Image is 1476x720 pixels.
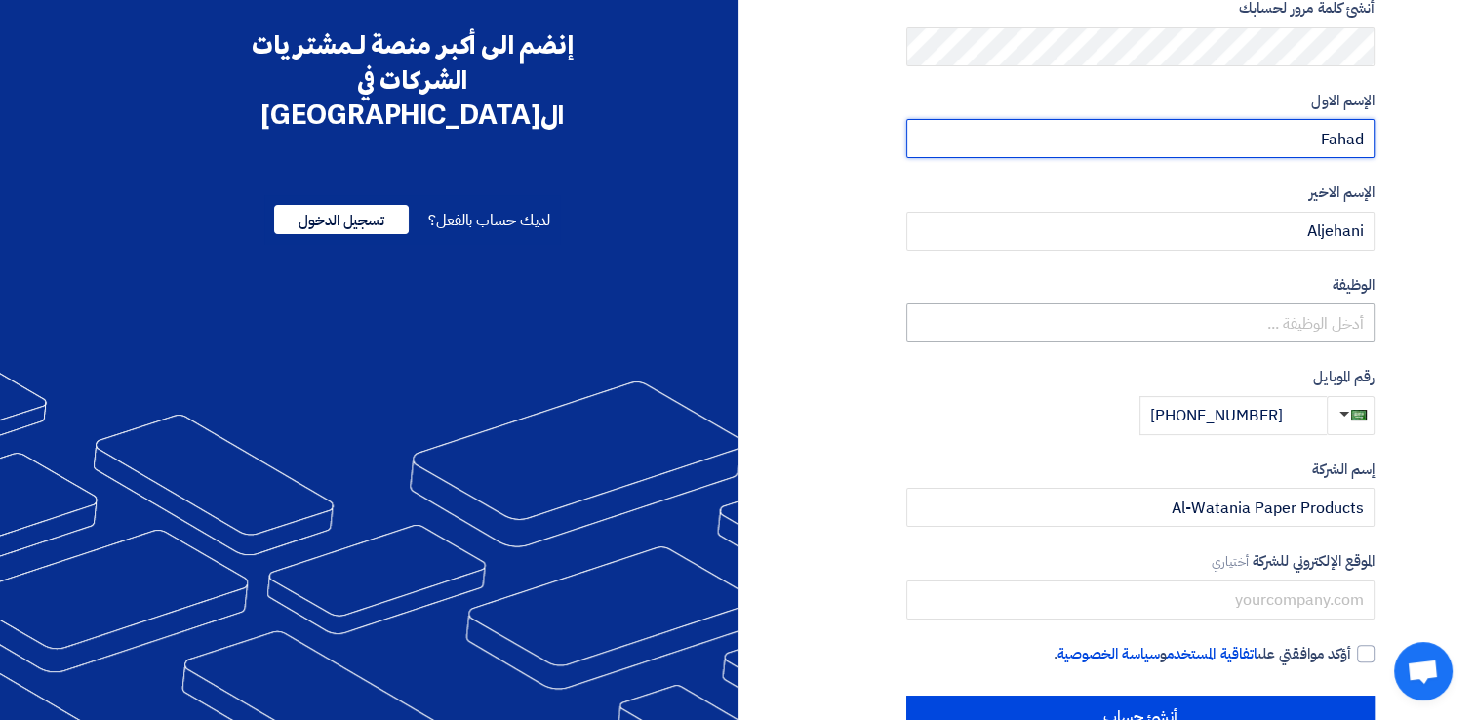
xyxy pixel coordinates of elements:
span: تسجيل الدخول [274,205,409,234]
input: أدخل إسم الشركة ... [906,488,1375,527]
span: أؤكد موافقتي على و . [1054,643,1351,665]
a: اتفاقية المستخدم [1167,643,1257,664]
div: Open chat [1394,642,1453,700]
input: أدخل الإسم الاول ... [906,119,1375,158]
input: أدخل الوظيفة ... [906,303,1375,342]
div: إنضم الى أكبر منصة لـمشتريات الشركات في ال[GEOGRAPHIC_DATA] [218,27,608,133]
input: yourcompany.com [906,580,1375,620]
input: أدخل رقم الموبايل ... [1139,396,1327,435]
label: إسم الشركة [906,459,1375,481]
span: أختياري [1212,552,1249,571]
label: رقم الموبايل [906,366,1375,388]
a: تسجيل الدخول [274,209,409,232]
label: الموقع الإلكتروني للشركة [906,550,1375,573]
label: الإسم الاول [906,90,1375,112]
input: أدخل الإسم الاخير ... [906,212,1375,251]
a: سياسة الخصوصية [1057,643,1160,664]
span: لديك حساب بالفعل؟ [428,209,550,232]
label: الإسم الاخير [906,181,1375,204]
label: الوظيفة [906,274,1375,297]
